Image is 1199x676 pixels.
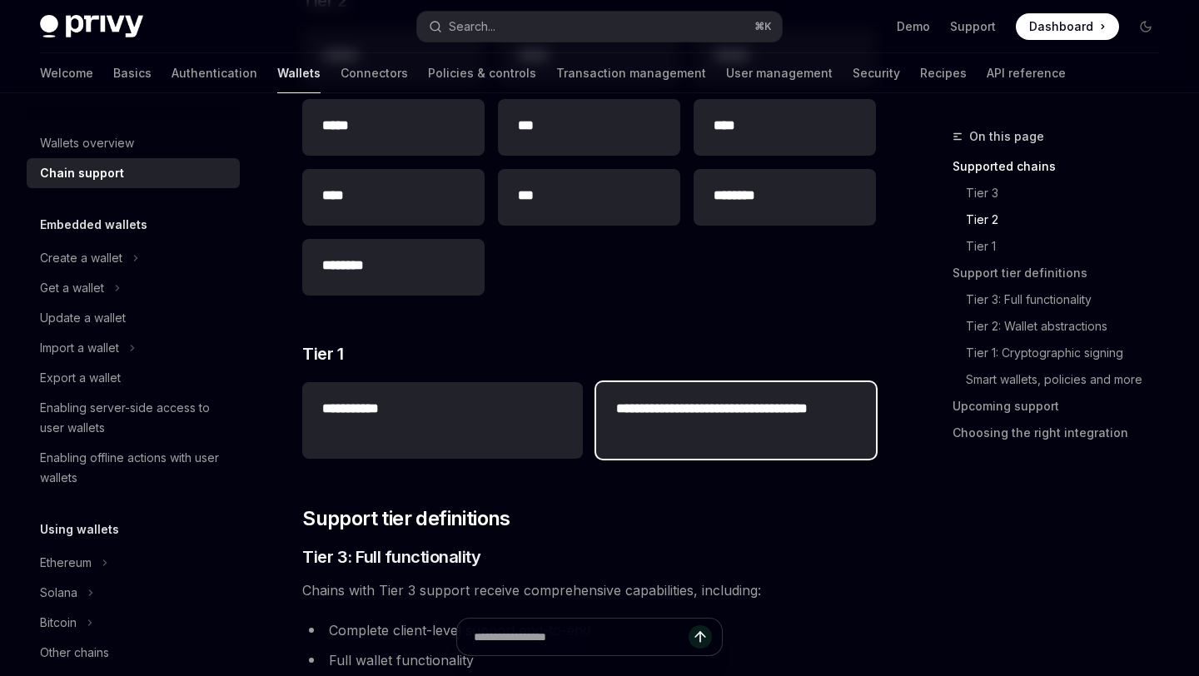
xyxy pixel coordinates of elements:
[40,338,119,358] div: Import a wallet
[40,215,147,235] h5: Embedded wallets
[950,18,996,35] a: Support
[40,519,119,539] h5: Using wallets
[987,53,1066,93] a: API reference
[853,53,900,93] a: Security
[27,608,240,638] button: Toggle Bitcoin section
[40,583,77,603] div: Solana
[40,308,126,328] div: Update a wallet
[953,366,1172,393] a: Smart wallets, policies and more
[953,206,1172,233] a: Tier 2
[27,303,240,333] a: Update a wallet
[1029,18,1093,35] span: Dashboard
[953,180,1172,206] a: Tier 3
[40,53,93,93] a: Welcome
[302,579,876,602] span: Chains with Tier 3 support receive comprehensive capabilities, including:
[40,15,143,38] img: dark logo
[113,53,152,93] a: Basics
[969,127,1044,147] span: On this page
[27,578,240,608] button: Toggle Solana section
[40,163,124,183] div: Chain support
[27,443,240,493] a: Enabling offline actions with user wallets
[953,393,1172,420] a: Upcoming support
[40,248,122,268] div: Create a wallet
[428,53,536,93] a: Policies & controls
[953,313,1172,340] a: Tier 2: Wallet abstractions
[1132,13,1159,40] button: Toggle dark mode
[27,638,240,668] a: Other chains
[27,363,240,393] a: Export a wallet
[27,158,240,188] a: Chain support
[27,273,240,303] button: Toggle Get a wallet section
[474,619,689,655] input: Ask a question...
[27,128,240,158] a: Wallets overview
[40,133,134,153] div: Wallets overview
[449,17,495,37] div: Search...
[27,333,240,363] button: Toggle Import a wallet section
[40,643,109,663] div: Other chains
[689,625,712,649] button: Send message
[40,553,92,573] div: Ethereum
[754,20,772,33] span: ⌘ K
[40,368,121,388] div: Export a wallet
[953,286,1172,313] a: Tier 3: Full functionality
[40,398,230,438] div: Enabling server-side access to user wallets
[417,12,781,42] button: Open search
[40,448,230,488] div: Enabling offline actions with user wallets
[726,53,833,93] a: User management
[302,505,510,532] span: Support tier definitions
[27,243,240,273] button: Toggle Create a wallet section
[953,233,1172,260] a: Tier 1
[302,342,343,365] span: Tier 1
[341,53,408,93] a: Connectors
[40,278,104,298] div: Get a wallet
[40,613,77,633] div: Bitcoin
[953,420,1172,446] a: Choosing the right integration
[953,153,1172,180] a: Supported chains
[556,53,706,93] a: Transaction management
[27,548,240,578] button: Toggle Ethereum section
[1016,13,1119,40] a: Dashboard
[172,53,257,93] a: Authentication
[277,53,321,93] a: Wallets
[953,260,1172,286] a: Support tier definitions
[302,545,480,569] span: Tier 3: Full functionality
[953,340,1172,366] a: Tier 1: Cryptographic signing
[897,18,930,35] a: Demo
[920,53,967,93] a: Recipes
[27,393,240,443] a: Enabling server-side access to user wallets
